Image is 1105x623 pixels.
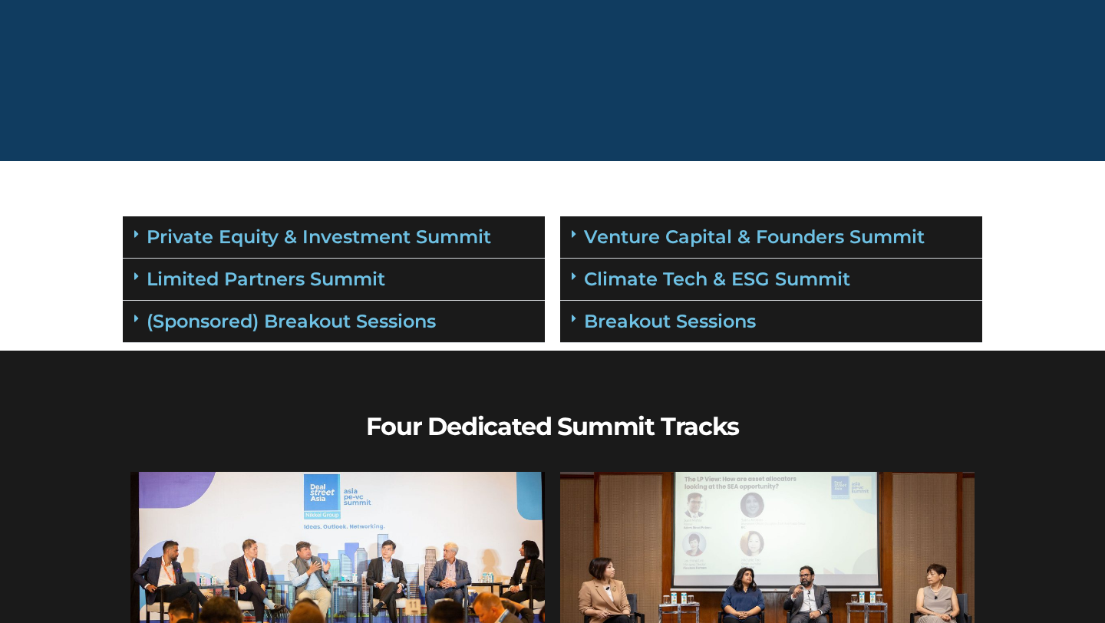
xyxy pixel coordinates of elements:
a: Limited Partners Summit [147,268,385,290]
a: Venture Capital & Founders​ Summit [584,226,925,248]
a: (Sponsored) Breakout Sessions [147,310,436,332]
a: Climate Tech & ESG Summit [584,268,850,290]
b: Four Dedicated Summit Tracks [366,411,738,441]
a: Breakout Sessions [584,310,756,332]
a: Private Equity & Investment Summit [147,226,491,248]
